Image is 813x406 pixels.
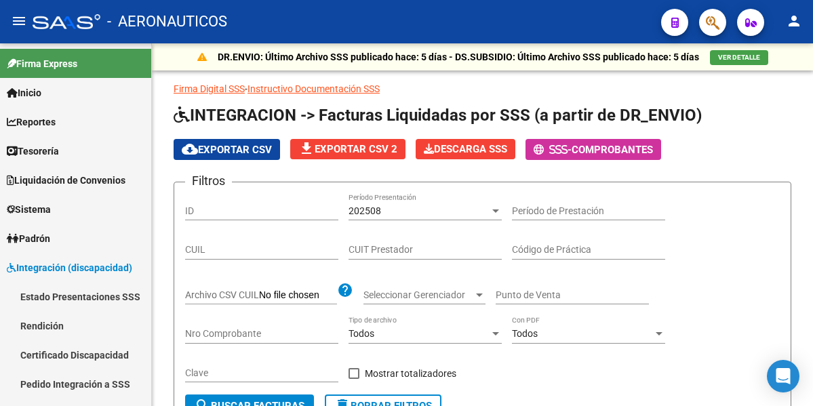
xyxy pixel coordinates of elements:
[7,115,56,129] span: Reportes
[365,365,456,382] span: Mostrar totalizadores
[182,144,272,156] span: Exportar CSV
[526,139,661,160] button: -Comprobantes
[363,289,473,301] span: Seleccionar Gerenciador
[424,143,507,155] span: Descarga SSS
[107,7,227,37] span: - AERONAUTICOS
[710,50,768,65] button: VER DETALLE
[572,144,653,156] span: Comprobantes
[512,328,538,339] span: Todos
[298,140,315,157] mat-icon: file_download
[786,13,802,29] mat-icon: person
[534,144,572,156] span: -
[174,106,702,125] span: INTEGRACION -> Facturas Liquidadas por SSS (a partir de DR_ENVIO)
[349,205,381,216] span: 202508
[718,54,760,61] span: VER DETALLE
[416,139,515,159] button: Descarga SSS
[174,83,245,94] a: Firma Digital SSS
[174,139,280,160] button: Exportar CSV
[416,139,515,160] app-download-masive: Descarga masiva de comprobantes (adjuntos)
[7,173,125,188] span: Liquidación de Convenios
[7,202,51,217] span: Sistema
[290,139,405,159] button: Exportar CSV 2
[185,289,259,300] span: Archivo CSV CUIL
[7,144,59,159] span: Tesorería
[349,328,374,339] span: Todos
[7,231,50,246] span: Padrón
[259,289,337,302] input: Archivo CSV CUIL
[11,13,27,29] mat-icon: menu
[7,260,132,275] span: Integración (discapacidad)
[218,49,699,64] p: DR.ENVIO: Último Archivo SSS publicado hace: 5 días - DS.SUBSIDIO: Último Archivo SSS publicado h...
[247,83,380,94] a: Instructivo Documentación SSS
[185,171,232,190] h3: Filtros
[767,360,799,392] div: Open Intercom Messenger
[182,141,198,157] mat-icon: cloud_download
[174,81,791,96] p: -
[298,143,397,155] span: Exportar CSV 2
[7,56,77,71] span: Firma Express
[337,282,353,298] mat-icon: help
[7,85,41,100] span: Inicio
